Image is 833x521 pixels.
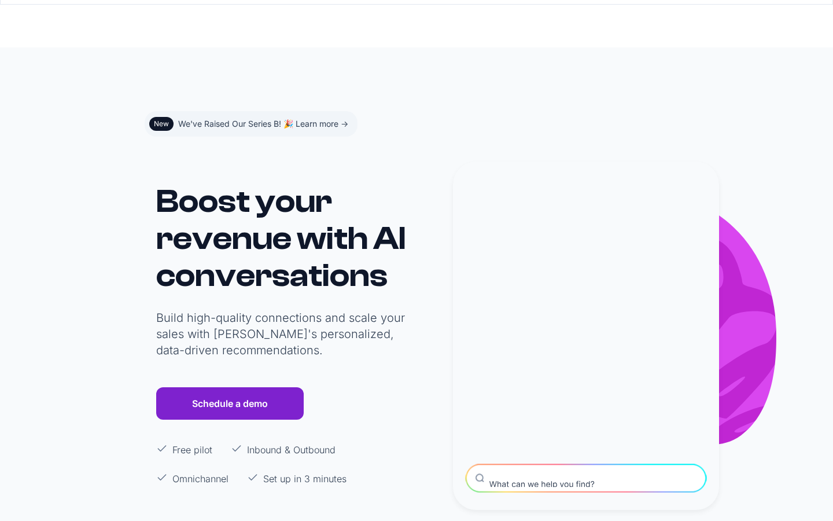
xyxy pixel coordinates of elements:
[156,387,304,420] a: Schedule a demo
[172,472,228,486] p: Omnichannel
[23,501,69,517] ul: Language list
[156,310,411,358] p: Build high-quality connections and scale your sales with [PERSON_NAME]'s personalized, data-drive...
[145,111,357,137] a: NewWe've Raised Our Series B! 🎉 Learn more ->
[154,119,169,129] div: New
[156,183,411,294] h1: Boost your revenue with AI conversations
[172,443,212,457] p: Free pilot
[178,116,348,132] div: We've Raised Our Series B! 🎉 Learn more ->
[247,443,336,457] p: Inbound & Outbound
[263,472,347,486] p: Set up in 3 minutes
[12,500,69,517] aside: Language selected: English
